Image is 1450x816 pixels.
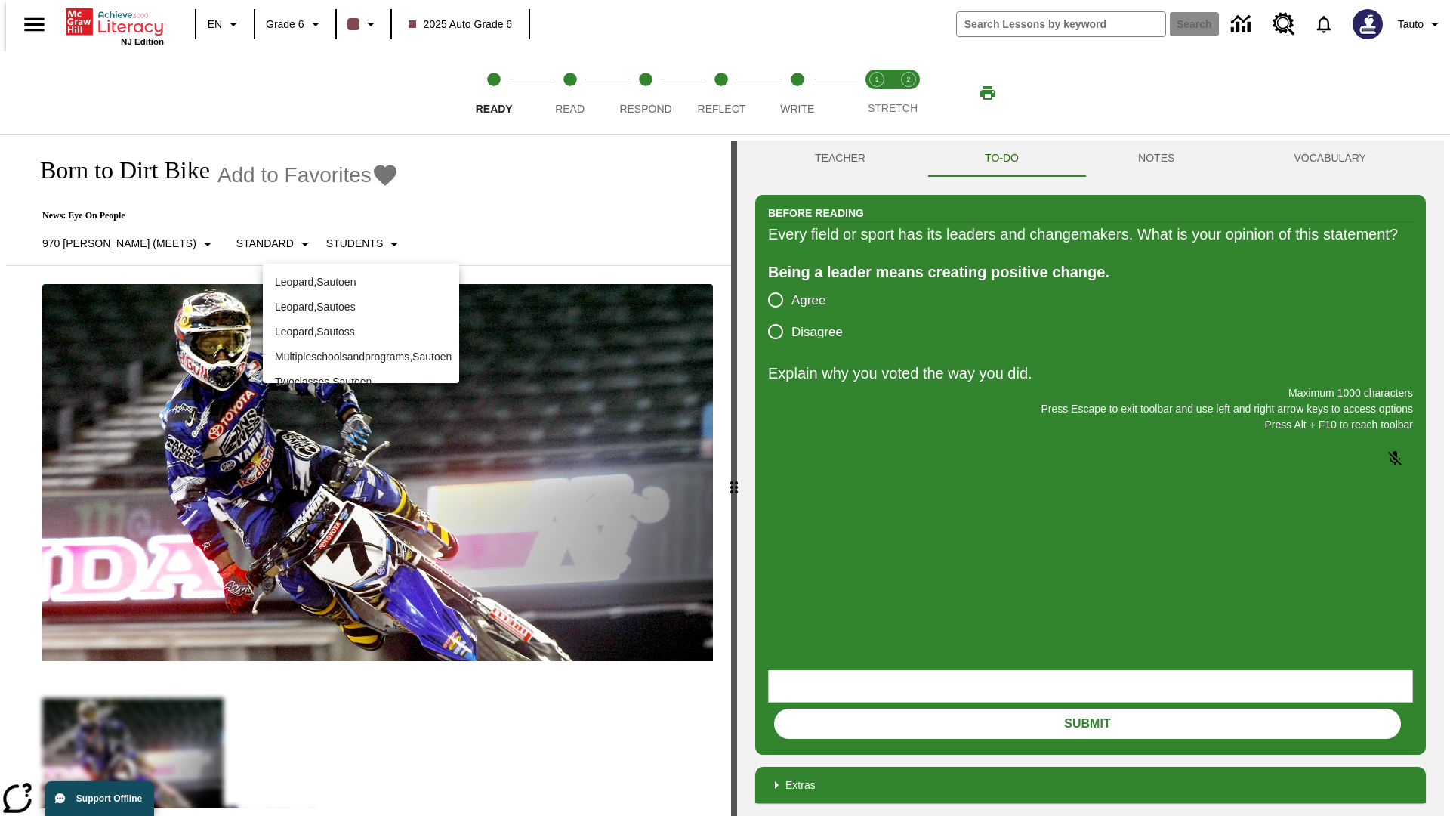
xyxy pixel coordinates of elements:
p: Twoclasses , Sautoen [275,374,447,390]
p: Leopard , Sautoes [275,299,447,315]
p: Multipleschoolsandprograms , Sautoen [275,349,447,365]
p: Leopard , Sautoss [275,324,447,340]
body: Explain why you voted the way you did. Maximum 1000 characters Press Alt + F10 to reach toolbar P... [6,12,221,26]
p: Leopard , Sautoen [275,274,447,290]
